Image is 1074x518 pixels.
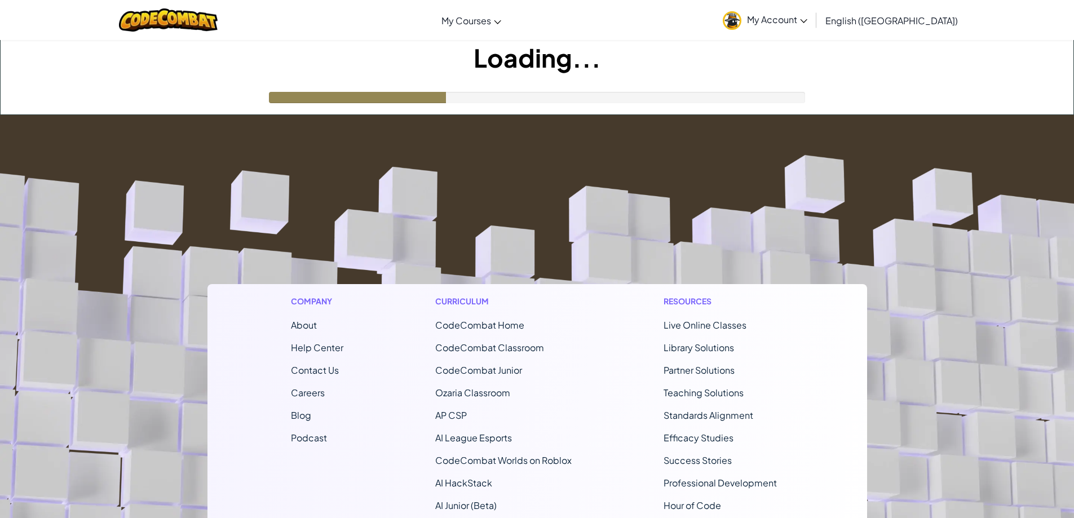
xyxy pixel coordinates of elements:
a: Blog [291,409,311,421]
a: Library Solutions [664,342,734,353]
a: Standards Alignment [664,409,753,421]
a: CodeCombat Classroom [435,342,544,353]
a: AI Junior (Beta) [435,499,497,511]
h1: Loading... [1,40,1073,75]
a: Hour of Code [664,499,721,511]
h1: Company [291,295,343,307]
span: My Account [747,14,807,25]
a: CodeCombat Worlds on Roblox [435,454,572,466]
a: Live Online Classes [664,319,746,331]
a: Teaching Solutions [664,387,744,399]
img: CodeCombat logo [119,8,218,32]
a: My Courses [436,5,507,36]
span: Contact Us [291,364,339,376]
a: Careers [291,387,325,399]
a: Ozaria Classroom [435,387,510,399]
a: AP CSP [435,409,467,421]
span: My Courses [441,15,491,26]
span: CodeCombat Home [435,319,524,331]
a: About [291,319,317,331]
a: Help Center [291,342,343,353]
a: Podcast [291,432,327,444]
a: AI HackStack [435,477,492,489]
a: Partner Solutions [664,364,735,376]
a: Success Stories [664,454,732,466]
a: Efficacy Studies [664,432,733,444]
span: English ([GEOGRAPHIC_DATA]) [825,15,958,26]
img: avatar [723,11,741,30]
a: English ([GEOGRAPHIC_DATA]) [820,5,963,36]
h1: Resources [664,295,784,307]
a: CodeCombat Junior [435,364,522,376]
h1: Curriculum [435,295,572,307]
a: Professional Development [664,477,777,489]
a: My Account [717,2,813,38]
a: AI League Esports [435,432,512,444]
